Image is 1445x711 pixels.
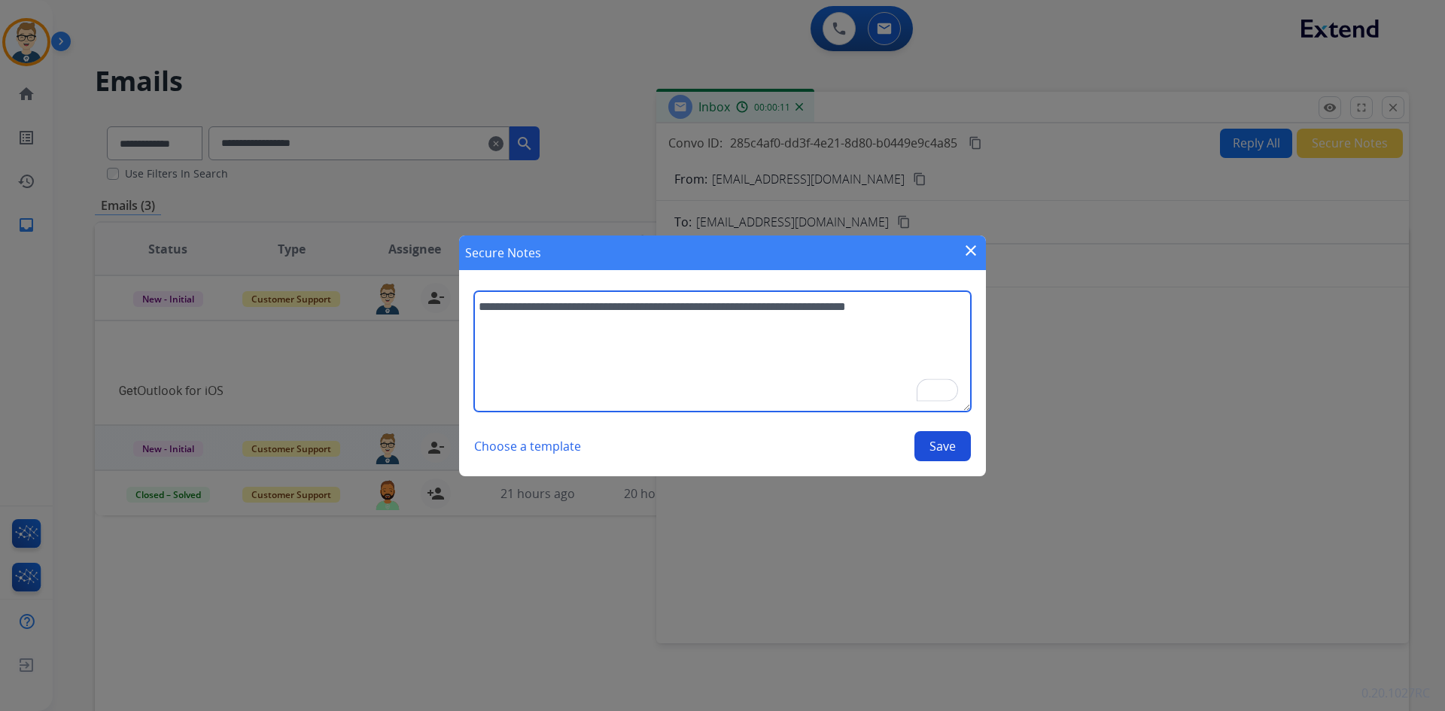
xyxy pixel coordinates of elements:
[474,291,971,412] textarea: To enrich screen reader interactions, please activate Accessibility in Grammarly extension settings
[1361,684,1430,702] p: 0.20.1027RC
[474,431,581,461] button: Choose a template
[962,242,980,260] mat-icon: close
[914,431,971,461] button: Save
[465,244,541,262] h1: Secure Notes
